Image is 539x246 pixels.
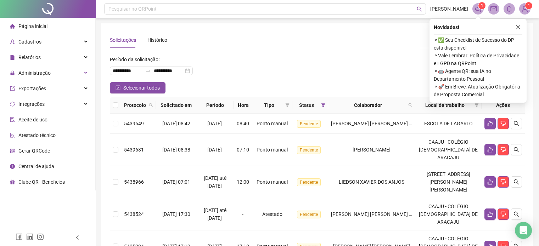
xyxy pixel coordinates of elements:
[513,147,519,153] span: search
[124,179,144,185] span: 5438966
[149,103,153,107] span: search
[10,55,15,60] span: file
[487,121,493,126] span: like
[434,23,459,31] span: Novidades !
[204,175,226,189] span: [DATE] até [DATE]
[331,101,405,109] span: Colaborador
[513,211,519,217] span: search
[147,36,167,44] div: Histórico
[124,211,144,217] span: 5438524
[516,25,521,30] span: close
[262,211,282,217] span: Atestado
[415,166,482,198] td: [STREET_ADDRESS][PERSON_NAME][PERSON_NAME]
[430,5,468,13] span: [PERSON_NAME]
[18,101,45,107] span: Integrações
[207,147,222,153] span: [DATE]
[331,211,447,217] span: [PERSON_NAME] [PERSON_NAME] [PERSON_NAME]
[285,103,290,107] span: filter
[408,103,412,107] span: search
[481,3,483,8] span: 1
[434,36,522,52] span: ⚬ ✅ Seu Checklist de Sucesso do DP está disponível
[207,121,222,126] span: [DATE]
[156,97,196,114] th: Solicitado em
[434,83,522,98] span: ⚬ 🚀 Em Breve, Atualização Obrigatória de Proposta Comercial
[10,164,15,169] span: info-circle
[110,36,136,44] div: Solicitações
[257,179,288,185] span: Ponto manual
[339,179,404,185] span: LIEDSON XAVIER DOS ANJOS
[417,6,422,12] span: search
[10,39,15,44] span: user-add
[18,148,50,154] span: Gerar QRCode
[124,121,144,126] span: 5439649
[10,148,15,153] span: qrcode
[500,179,506,185] span: dislike
[418,101,472,109] span: Local de trabalho
[284,100,291,110] span: filter
[10,133,15,138] span: solution
[487,179,493,185] span: like
[515,222,532,239] div: Open Intercom Messenger
[162,121,190,126] span: [DATE] 08:42
[237,147,249,153] span: 07:10
[257,147,288,153] span: Ponto manual
[123,84,160,92] span: Selecionar todos
[500,147,506,153] span: dislike
[18,39,41,45] span: Cadastros
[478,2,485,9] sup: 1
[110,82,165,93] button: Selecionar todos
[506,6,512,12] span: bell
[10,102,15,107] span: sync
[10,179,15,184] span: gift
[256,101,282,109] span: Tipo
[10,70,15,75] span: lock
[295,101,318,109] span: Status
[415,198,482,230] td: CAAJU - COLÉGIO [DEMOGRAPHIC_DATA] DE ARACAJU
[513,121,519,126] span: search
[145,68,151,74] span: to
[204,207,226,221] span: [DATE] até [DATE]
[321,103,325,107] span: filter
[353,147,391,153] span: [PERSON_NAME]
[257,121,288,126] span: Ponto manual
[475,6,481,12] span: notification
[75,235,80,240] span: left
[434,67,522,83] span: ⚬ 🤖 Agente QR: sua IA no Departamento Pessoal
[297,146,321,154] span: Pendente
[525,2,532,9] sup: Atualize o seu contato no menu Meus Dados
[237,179,249,185] span: 12:00
[18,117,47,122] span: Aceite de uso
[520,4,530,14] img: 94429
[297,120,321,128] span: Pendente
[18,164,54,169] span: Central de ajuda
[18,132,56,138] span: Atestado técnico
[10,24,15,29] span: home
[475,103,479,107] span: filter
[10,86,15,91] span: export
[162,147,190,153] span: [DATE] 08:38
[124,101,146,109] span: Protocolo
[147,100,155,110] span: search
[162,179,190,185] span: [DATE] 07:01
[18,55,41,60] span: Relatórios
[18,70,51,76] span: Administração
[18,179,65,185] span: Clube QR - Beneficios
[500,121,506,126] span: dislike
[434,52,522,67] span: ⚬ Vale Lembrar: Política de Privacidade e LGPD na QRPoint
[234,97,253,114] th: Hora
[297,178,321,186] span: Pendente
[16,233,23,240] span: facebook
[415,134,482,166] td: CAAJU - COLÉGIO [DEMOGRAPHIC_DATA] DE ARACAJU
[196,97,234,114] th: Período
[124,147,144,153] span: 5439631
[331,121,447,126] span: [PERSON_NAME] [PERSON_NAME] [PERSON_NAME]
[297,211,321,218] span: Pendente
[513,179,519,185] span: search
[18,23,47,29] span: Página inicial
[237,121,249,126] span: 08:40
[18,86,46,91] span: Exportações
[500,211,506,217] span: dislike
[26,233,33,240] span: linkedin
[242,211,243,217] span: -
[484,101,522,109] div: Ações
